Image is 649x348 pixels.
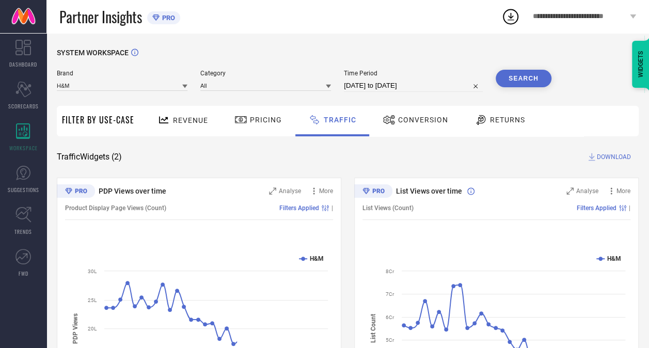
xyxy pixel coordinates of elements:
text: 5Cr [386,337,394,343]
span: Traffic [324,116,356,124]
button: Search [496,70,551,87]
div: Premium [57,184,95,200]
span: TRENDS [14,228,32,235]
text: 8Cr [386,268,394,274]
span: Filters Applied [577,204,616,212]
span: Traffic Widgets ( 2 ) [57,152,122,162]
span: SCORECARDS [8,102,39,110]
span: Analyse [576,187,598,195]
svg: Zoom [269,187,276,195]
span: | [629,204,630,212]
span: FWD [19,270,28,277]
text: H&M [607,255,621,262]
text: 6Cr [386,314,394,320]
span: Filters Applied [279,204,319,212]
text: 25L [88,297,97,303]
span: Partner Insights [59,6,142,27]
span: Category [200,70,331,77]
input: Select time period [344,80,483,92]
span: Product Display Page Views (Count) [65,204,166,212]
span: List Views over time [396,187,462,195]
span: Analyse [279,187,301,195]
span: Pricing [250,116,282,124]
tspan: PDP Views [72,313,79,343]
span: WORKSPACE [9,144,38,152]
span: | [331,204,333,212]
span: Revenue [173,116,208,124]
tspan: List Count [370,314,377,343]
svg: Zoom [566,187,574,195]
span: Time Period [344,70,483,77]
span: DASHBOARD [9,60,37,68]
text: 7Cr [386,291,394,297]
span: SYSTEM WORKSPACE [57,49,129,57]
span: Brand [57,70,187,77]
span: PRO [160,14,175,22]
span: Filter By Use-Case [62,114,134,126]
text: H&M [310,255,324,262]
span: List Views (Count) [362,204,414,212]
span: More [616,187,630,195]
text: 30L [88,268,97,274]
span: DOWNLOAD [597,152,631,162]
span: PDP Views over time [99,187,166,195]
div: Premium [354,184,392,200]
span: Returns [490,116,525,124]
span: More [319,187,333,195]
text: 20L [88,326,97,331]
span: SUGGESTIONS [8,186,39,194]
div: Open download list [501,7,520,26]
span: Conversion [398,116,448,124]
